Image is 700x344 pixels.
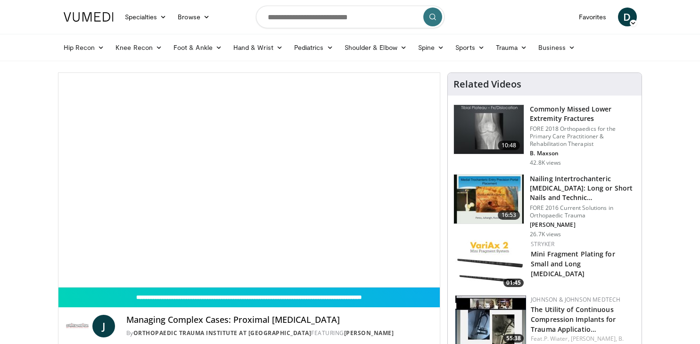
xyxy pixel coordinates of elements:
h3: Nailing Intertrochanteric [MEDICAL_DATA]: Long or Short Nails and Technic… [530,174,636,202]
a: Trauma [490,38,533,57]
a: 01:45 [455,240,526,289]
h3: Commonly Missed Lower Extremity Fractures [530,104,636,123]
img: 4aa379b6-386c-4fb5-93ee-de5617843a87.150x105_q85_crop-smart_upscale.jpg [454,105,524,154]
p: 42.8K views [530,159,561,167]
a: Spine [412,38,450,57]
input: Search topics, interventions [256,6,445,28]
a: P. Wiater, [544,335,569,343]
a: [PERSON_NAME] [344,329,394,337]
div: By FEATURING [126,329,433,337]
a: Shoulder & Elbow [339,38,412,57]
a: Foot & Ankle [168,38,228,57]
a: Hip Recon [58,38,110,57]
span: 55:38 [503,334,524,343]
a: The Utility of Continuous Compression Implants for Trauma Applicatio… [531,305,616,334]
span: 10:48 [498,141,520,150]
img: Orthopaedic Trauma Institute at UCSF [66,315,89,337]
p: B. Maxson [530,150,636,157]
a: Mini Fragment Plating for Small and Long [MEDICAL_DATA] [531,249,615,278]
a: D [618,8,637,26]
p: FORE 2016 Current Solutions in Orthopaedic Trauma [530,204,636,219]
a: Specialties [119,8,173,26]
p: [PERSON_NAME] [530,221,636,229]
a: Favorites [573,8,612,26]
video-js: Video Player [58,73,440,288]
img: b37175e7-6a0c-4ed3-b9ce-2cebafe6c791.150x105_q85_crop-smart_upscale.jpg [455,240,526,289]
a: Business [533,38,581,57]
a: Sports [450,38,490,57]
p: FORE 2018 Orthopaedics for the Primary Care Practitioner & Rehabilitation Therapist [530,125,636,148]
h4: Related Videos [453,79,521,90]
a: J [92,315,115,337]
span: 01:45 [503,279,524,287]
a: Pediatrics [288,38,339,57]
a: Johnson & Johnson MedTech [531,296,620,304]
img: VuMedi Logo [64,12,114,22]
a: Stryker [531,240,554,248]
a: Orthopaedic Trauma Institute at [GEOGRAPHIC_DATA] [133,329,312,337]
a: 10:48 Commonly Missed Lower Extremity Fractures FORE 2018 Orthopaedics for the Primary Care Pract... [453,104,636,167]
a: [PERSON_NAME], [571,335,617,343]
a: Knee Recon [110,38,168,57]
img: 3d67d1bf-bbcf-4214-a5ee-979f525a16cd.150x105_q85_crop-smart_upscale.jpg [454,175,524,224]
span: 16:53 [498,210,520,220]
a: Browse [172,8,215,26]
a: 16:53 Nailing Intertrochanteric [MEDICAL_DATA]: Long or Short Nails and Technic… FORE 2016 Curren... [453,174,636,238]
a: Hand & Wrist [228,38,288,57]
h4: Managing Complex Cases: Proximal [MEDICAL_DATA] [126,315,433,325]
p: 26.7K views [530,231,561,238]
